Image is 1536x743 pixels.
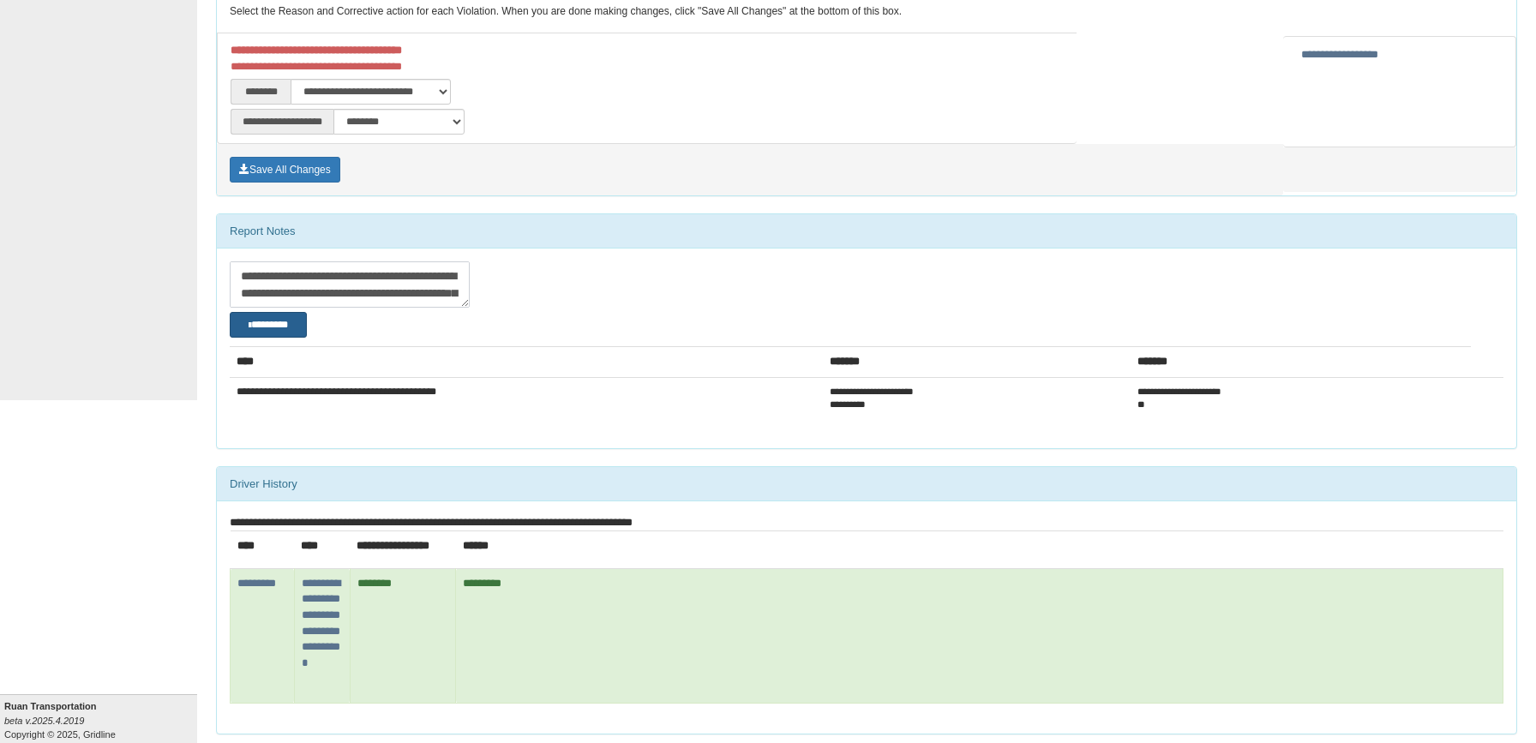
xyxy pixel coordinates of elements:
[230,312,307,338] button: Change Filter Options
[4,716,84,726] i: beta v.2025.4.2019
[217,214,1516,249] div: Report Notes
[4,701,97,711] b: Ruan Transportation
[217,467,1516,501] div: Driver History
[4,699,197,741] div: Copyright © 2025, Gridline
[230,157,340,183] button: Save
